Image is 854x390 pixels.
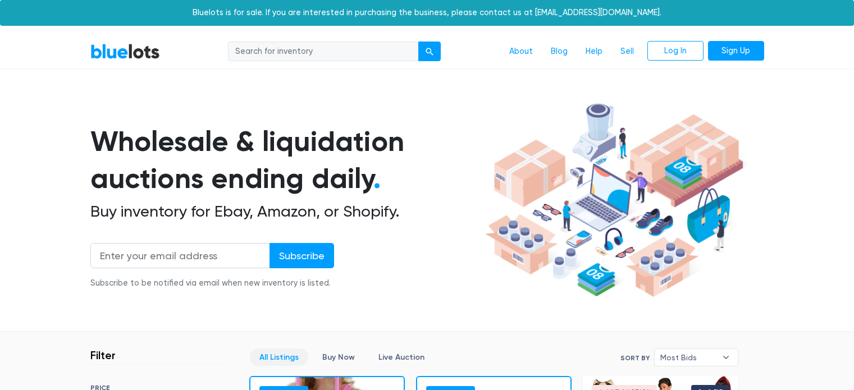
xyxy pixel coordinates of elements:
[250,348,308,366] a: All Listings
[369,348,434,366] a: Live Auction
[714,349,738,366] b: ▾
[90,243,270,268] input: Enter your email address
[90,43,160,59] a: BlueLots
[542,41,577,62] a: Blog
[708,41,764,61] a: Sign Up
[647,41,704,61] a: Log In
[90,348,116,362] h3: Filter
[611,41,643,62] a: Sell
[577,41,611,62] a: Help
[90,123,481,198] h1: Wholesale & liquidation auctions ending daily
[500,41,542,62] a: About
[620,353,650,363] label: Sort By
[90,277,334,290] div: Subscribe to be notified via email when new inventory is listed.
[270,243,334,268] input: Subscribe
[660,349,716,366] span: Most Bids
[373,162,381,195] span: .
[313,348,364,366] a: Buy Now
[228,42,419,62] input: Search for inventory
[90,202,481,221] h2: Buy inventory for Ebay, Amazon, or Shopify.
[481,98,747,302] img: hero-ee84e7d0318cb26816c560f6b4441b76977f77a177738b4e94f68c95b2b83dbb.png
